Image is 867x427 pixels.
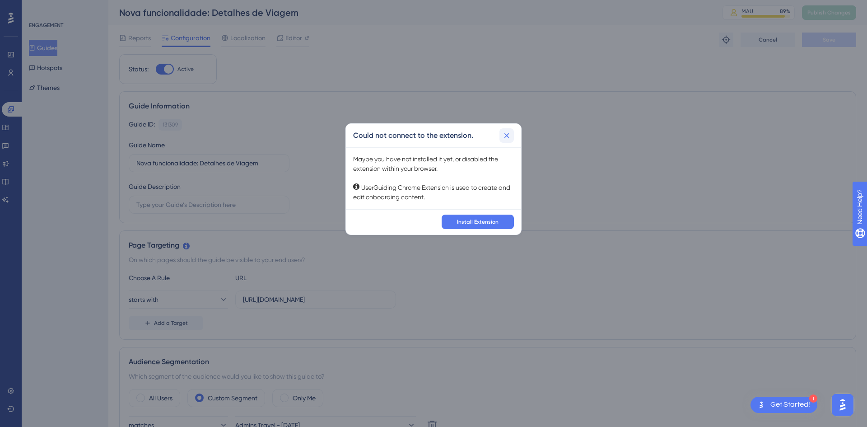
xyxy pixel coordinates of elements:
div: Open Get Started! checklist, remaining modules: 1 [750,397,817,413]
span: Need Help? [21,2,56,13]
span: Install Extension [457,218,499,225]
div: Maybe you have not installed it yet, or disabled the extension within your browser. UserGuiding C... [353,155,514,202]
h2: Could not connect to the extension. [353,130,473,141]
iframe: UserGuiding AI Assistant Launcher [829,391,856,418]
div: 1 [809,394,817,403]
img: launcher-image-alternative-text [756,399,767,410]
div: Get Started! [770,400,810,410]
